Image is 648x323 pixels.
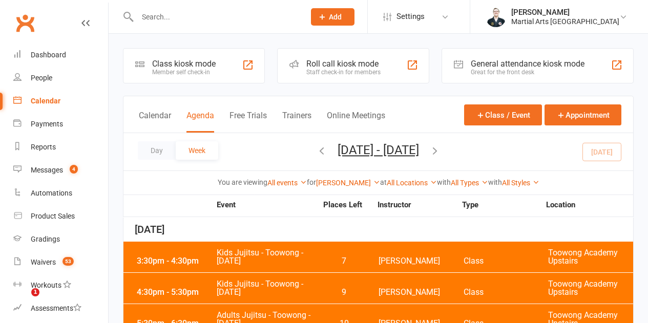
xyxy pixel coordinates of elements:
span: Kids Jujitsu - Toowong - [DATE] [216,249,317,265]
div: Waivers [31,258,56,266]
span: Class [464,257,549,265]
div: Member self check-in [152,69,216,76]
a: Product Sales [13,205,108,228]
strong: Places Left [316,201,370,209]
div: [DATE] [123,218,633,242]
div: Reports [31,143,56,151]
button: Trainers [282,111,311,133]
a: Gradings [13,228,108,251]
span: [PERSON_NAME] [379,257,464,265]
strong: Location [546,201,631,209]
span: Toowong Academy Upstairs [548,249,633,265]
div: Roll call kiosk mode [306,59,381,69]
a: Messages 4 [13,159,108,182]
strong: at [380,178,387,186]
span: 1 [31,288,39,296]
span: 9 [317,288,371,296]
button: Add [311,8,354,26]
div: Messages [31,166,63,174]
span: 4 [70,165,78,174]
div: People [31,74,52,82]
button: Day [138,141,176,160]
a: Payments [13,113,108,136]
span: Add [329,13,342,21]
div: Gradings [31,235,60,243]
span: 7 [317,257,371,265]
a: Clubworx [12,10,38,36]
div: Dashboard [31,51,66,59]
strong: with [437,178,451,186]
span: 53 [62,257,74,266]
strong: Type [462,201,547,209]
span: [PERSON_NAME] [379,288,464,296]
div: Payments [31,120,63,128]
a: [PERSON_NAME] [316,179,380,187]
div: Great for the front desk [471,69,584,76]
div: Product Sales [31,212,75,220]
a: All Locations [387,179,437,187]
button: Agenda [186,111,214,133]
div: Calendar [31,97,60,105]
span: Settings [396,5,425,28]
img: thumb_image1644660699.png [486,7,506,27]
button: Class / Event [464,104,542,125]
div: 4:30pm - 5:30pm [134,288,216,296]
strong: Event [216,201,316,209]
button: [DATE] - [DATE] [338,143,419,157]
span: Kids Jujitsu - Toowong - [DATE] [216,280,317,296]
strong: You are viewing [218,178,267,186]
a: All Styles [502,179,539,187]
a: Dashboard [13,44,108,67]
input: Search... [134,10,298,24]
div: Automations [31,189,72,197]
div: 3:30pm - 4:30pm [134,257,216,265]
a: People [13,67,108,90]
button: Online Meetings [327,111,385,133]
a: Calendar [13,90,108,113]
strong: Instructor [378,201,462,209]
div: General attendance kiosk mode [471,59,584,69]
a: Waivers 53 [13,251,108,274]
strong: for [307,178,316,186]
strong: with [488,178,502,186]
a: All events [267,179,307,187]
div: Staff check-in for members [306,69,381,76]
div: Workouts [31,281,61,289]
div: Martial Arts [GEOGRAPHIC_DATA] [511,17,619,26]
a: Assessments [13,297,108,320]
span: Toowong Academy Upstairs [548,280,633,296]
div: Assessments [31,304,81,312]
a: Reports [13,136,108,159]
a: All Types [451,179,488,187]
button: Free Trials [229,111,267,133]
span: Class [464,288,549,296]
div: Class kiosk mode [152,59,216,69]
a: Automations [13,182,108,205]
button: Appointment [545,104,621,125]
button: Week [176,141,218,160]
div: [PERSON_NAME] [511,8,619,17]
iframe: Intercom live chat [10,288,35,313]
button: Calendar [139,111,171,133]
a: Workouts [13,274,108,297]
